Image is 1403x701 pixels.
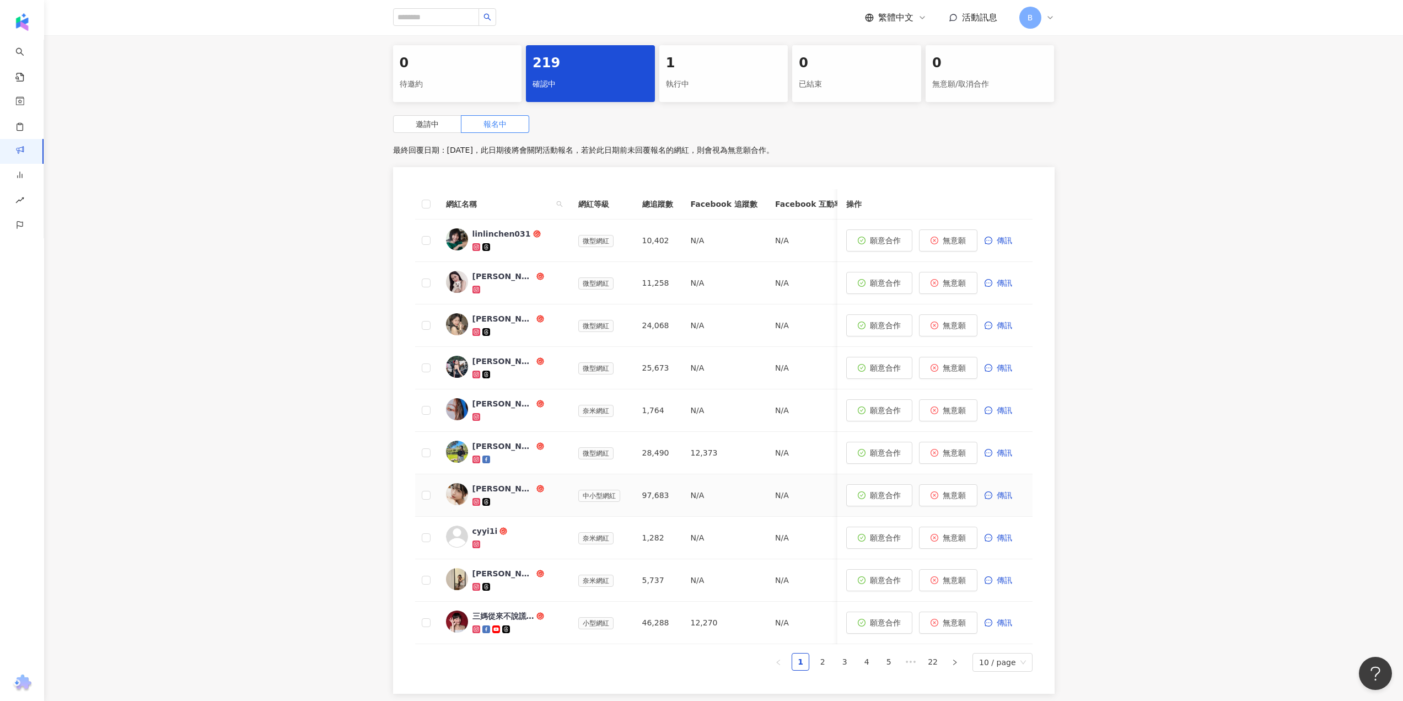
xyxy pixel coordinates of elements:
button: 傳訊 [984,484,1024,506]
td: 10,402 [633,220,682,262]
span: check-circle [858,576,866,584]
td: N/A [682,347,766,389]
img: KOL Avatar [446,483,468,505]
button: 願意合作 [846,569,912,591]
span: check-circle [858,237,866,244]
span: 繁體中文 [878,12,913,24]
button: 無意願 [919,484,977,506]
span: 無意願 [943,576,966,585]
button: 傳訊 [984,569,1024,591]
td: 1,282 [633,517,682,559]
span: message [985,576,992,584]
iframe: Help Scout Beacon - Open [1359,657,1392,690]
span: close-circle [931,576,938,584]
button: left [770,653,787,671]
span: rise [15,189,24,214]
button: right [946,653,964,671]
span: search [483,13,491,21]
span: message [985,449,992,457]
span: 奈米網紅 [578,575,614,587]
th: Facebook 追蹤數 [682,189,766,220]
div: cyyi1i [472,526,498,537]
li: Previous Page [770,653,787,671]
span: 微型網紅 [578,362,614,374]
span: 傳訊 [997,279,1012,287]
button: 無意願 [919,569,977,591]
span: close-circle [931,406,938,414]
td: N/A [682,389,766,432]
td: N/A [766,389,851,432]
span: check-circle [858,491,866,499]
button: 願意合作 [846,229,912,251]
td: N/A [682,304,766,347]
span: 願意合作 [870,491,901,500]
span: check-circle [858,534,866,542]
td: 5,737 [633,559,682,602]
span: 傳訊 [997,236,1012,245]
li: 4 [858,653,875,671]
span: 無意願 [943,533,966,542]
span: 願意合作 [870,406,901,415]
button: 無意願 [919,272,977,294]
span: 願意合作 [870,236,901,245]
span: 無意願 [943,448,966,457]
span: message [985,322,992,329]
li: 22 [924,653,942,671]
span: 傳訊 [997,618,1012,627]
a: 1 [792,654,809,670]
div: [PERSON_NAME] [472,483,534,494]
span: check-circle [858,619,866,627]
button: 願意合作 [846,484,912,506]
button: 傳訊 [984,357,1024,379]
span: 願意合作 [870,618,901,627]
span: 願意合作 [870,576,901,585]
button: 無意願 [919,527,977,549]
span: close-circle [931,534,938,542]
span: 無意願 [943,406,966,415]
div: 0 [932,54,1048,73]
div: 1 [666,54,782,73]
div: 執行中 [666,75,782,94]
span: 願意合作 [870,533,901,542]
div: Page Size [972,653,1032,672]
span: 微型網紅 [578,277,614,290]
span: 傳訊 [997,321,1012,330]
button: 願意合作 [846,612,912,634]
img: KOL Avatar [446,398,468,420]
span: 邀請中 [416,120,439,129]
button: 願意合作 [846,442,912,464]
button: 傳訊 [984,229,1024,251]
td: 25,673 [633,347,682,389]
li: 5 [880,653,897,671]
span: check-circle [858,322,866,329]
th: Facebook 互動率 [766,189,851,220]
button: 無意願 [919,229,977,251]
span: 傳訊 [997,363,1012,372]
div: [PERSON_NAME] [472,271,534,282]
div: 待邀約 [400,75,515,94]
td: 11,258 [633,262,682,304]
div: 219 [533,54,648,73]
span: 願意合作 [870,448,901,457]
span: check-circle [858,279,866,287]
div: [PERSON_NAME] [472,568,534,579]
td: N/A [766,474,851,517]
button: 傳訊 [984,527,1024,549]
span: 傳訊 [997,533,1012,542]
a: 22 [924,654,941,670]
button: 願意合作 [846,399,912,421]
td: 12,270 [682,602,766,644]
th: 網紅等級 [569,189,633,220]
li: 3 [836,653,853,671]
div: [PERSON_NAME]分享 [472,441,534,452]
span: check-circle [858,364,866,372]
button: 傳訊 [984,612,1024,634]
span: 無意願 [943,618,966,627]
span: 微型網紅 [578,235,614,247]
td: N/A [682,220,766,262]
li: Next 5 Pages [902,653,920,671]
span: close-circle [931,279,938,287]
span: 中小型網紅 [578,490,620,502]
span: close-circle [931,449,938,457]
